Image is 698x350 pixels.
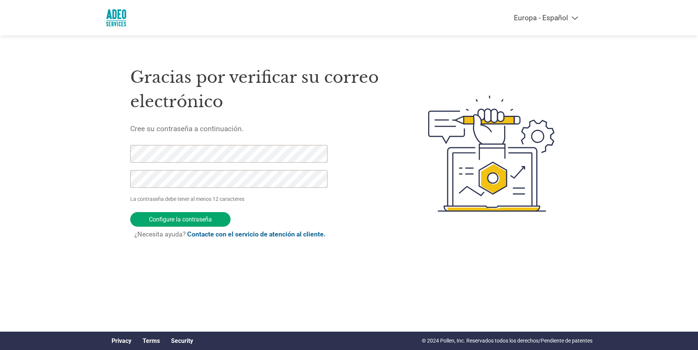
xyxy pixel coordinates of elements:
[422,337,592,345] p: © 2024 Pollen, Inc. Reservados todos los derechos/Pendiente de patentes
[130,212,231,227] input: Configure la contraseña
[130,195,330,203] p: La contraseña debe tener al menos 12 caracteres
[171,337,193,344] a: Security
[415,54,568,253] img: create-password
[130,65,393,114] h1: Gracias por verificar su correo electrónico
[187,230,326,238] a: Contacte con el servicio de atención al cliente.
[130,124,393,133] h5: Cree su contraseña a continuación.
[134,230,326,238] span: ¿Necesita ayuda?
[143,337,160,344] a: Terms
[112,337,131,344] a: Privacy
[106,7,127,28] img: Adeo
